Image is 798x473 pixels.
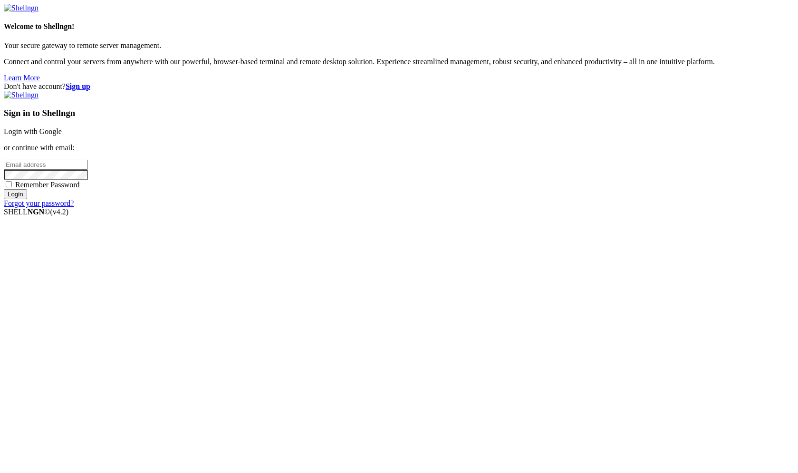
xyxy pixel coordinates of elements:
[4,4,38,12] img: Shellngn
[4,82,794,91] div: Don't have account?
[4,22,794,31] h4: Welcome to Shellngn!
[4,199,74,207] a: Forgot your password?
[4,160,88,170] input: Email address
[4,189,27,199] input: Login
[4,74,40,82] a: Learn More
[6,181,12,187] input: Remember Password
[4,41,794,50] p: Your secure gateway to remote server management.
[4,91,38,99] img: Shellngn
[66,82,90,90] a: Sign up
[4,144,794,152] p: or continue with email:
[4,108,794,118] h3: Sign in to Shellngn
[4,208,68,216] span: SHELL ©
[4,127,62,135] a: Login with Google
[50,208,69,216] span: 4.2.0
[4,58,794,66] p: Connect and control your servers from anywhere with our powerful, browser-based terminal and remo...
[15,181,80,189] span: Remember Password
[28,208,45,216] b: NGN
